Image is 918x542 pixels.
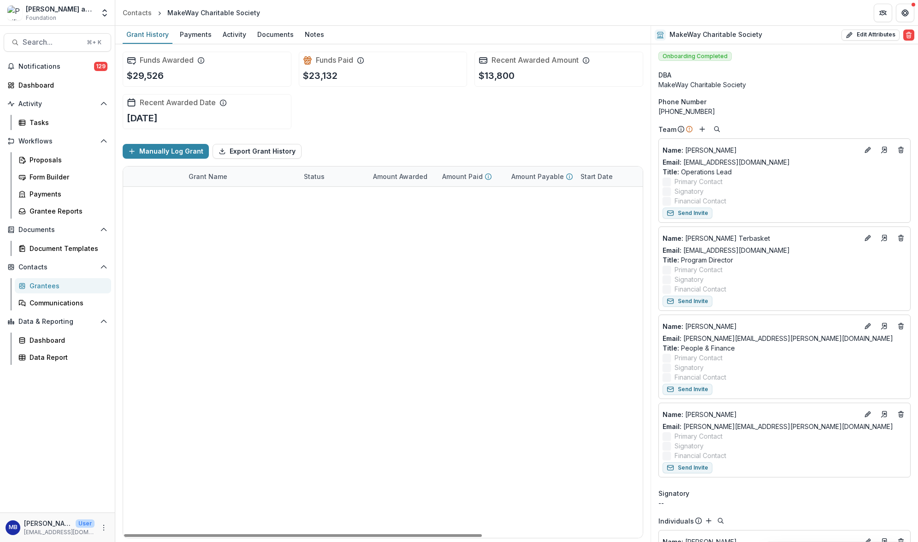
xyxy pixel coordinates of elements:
[663,167,906,177] p: Operations Lead
[367,167,437,186] div: Amount Awarded
[316,56,353,65] h2: Funds Paid
[127,111,158,125] p: [DATE]
[437,167,506,186] div: Amount Paid
[98,4,111,22] button: Open entity switcher
[18,263,96,271] span: Contacts
[254,28,297,41] div: Documents
[30,155,104,165] div: Proposals
[663,158,681,166] span: Email:
[30,298,104,308] div: Communications
[663,322,859,331] a: Name: [PERSON_NAME]
[15,152,111,167] a: Proposals
[176,26,215,44] a: Payments
[658,107,911,116] div: [PHONE_NUMBER]
[298,172,330,181] div: Status
[506,167,575,186] div: Amount Payable
[675,451,726,460] span: Financial Contact
[903,30,914,41] button: Delete
[298,167,367,186] div: Status
[15,295,111,310] a: Communications
[675,274,704,284] span: Signatory
[658,498,911,508] div: --
[4,260,111,274] button: Open Contacts
[663,322,683,330] span: Name :
[658,80,911,89] div: MakeWay Charitable Society
[874,4,892,22] button: Partners
[183,167,298,186] div: Grant Name
[24,518,72,528] p: [PERSON_NAME]
[862,144,873,155] button: Edit
[18,318,96,326] span: Data & Reporting
[877,407,892,422] a: Go to contact
[30,206,104,216] div: Grantee Reports
[877,231,892,245] a: Go to contact
[15,241,111,256] a: Document Templates
[663,344,679,352] span: Title :
[479,69,515,83] p: $13,800
[663,422,893,431] a: Email: [PERSON_NAME][EMAIL_ADDRESS][PERSON_NAME][DOMAIN_NAME]
[663,334,681,342] span: Email:
[895,321,906,332] button: Deletes
[26,4,95,14] div: [PERSON_NAME] and [PERSON_NAME] Foundation
[301,26,328,44] a: Notes
[663,208,712,219] button: Send Invite
[663,234,683,242] span: Name :
[711,124,723,135] button: Search
[123,28,172,41] div: Grant History
[877,319,892,334] a: Go to contact
[663,296,712,307] button: Send Invite
[15,115,111,130] a: Tasks
[18,80,104,90] div: Dashboard
[492,56,579,65] h2: Recent Awarded Amount
[663,343,906,353] p: People & Finance
[663,246,681,254] span: Email:
[15,333,111,348] a: Dashboard
[30,352,104,362] div: Data Report
[4,314,111,329] button: Open Data & Reporting
[4,222,111,237] button: Open Documents
[24,528,95,536] p: [EMAIL_ADDRESS][DOMAIN_NAME]
[675,363,704,372] span: Signatory
[862,321,873,332] button: Edit
[663,462,712,473] button: Send Invite
[697,124,708,135] button: Add
[663,423,681,430] span: Email:
[9,524,18,530] div: Melissa Bemel
[30,172,104,182] div: Form Builder
[4,96,111,111] button: Open Activity
[30,335,104,345] div: Dashboard
[663,146,683,154] span: Name :
[895,409,906,420] button: Deletes
[575,167,644,186] div: Start Date
[4,33,111,52] button: Search...
[303,69,338,83] p: $23,132
[23,38,81,47] span: Search...
[219,28,250,41] div: Activity
[675,196,726,206] span: Financial Contact
[254,26,297,44] a: Documents
[663,256,679,264] span: Title :
[18,100,96,108] span: Activity
[663,410,859,419] p: [PERSON_NAME]
[123,26,172,44] a: Grant History
[663,145,859,155] p: [PERSON_NAME]
[663,255,906,265] p: Program Director
[663,411,683,418] span: Name :
[30,281,104,291] div: Grantees
[7,6,22,20] img: Philip and Muriel Berman Foundation
[119,6,155,19] a: Contacts
[15,169,111,185] a: Form Builder
[663,157,790,167] a: Email: [EMAIL_ADDRESS][DOMAIN_NAME]
[675,441,704,451] span: Signatory
[119,6,264,19] nav: breadcrumb
[4,134,111,149] button: Open Workflows
[167,8,260,18] div: MakeWay Charitable Society
[895,144,906,155] button: Deletes
[663,384,712,395] button: Send Invite
[367,172,433,181] div: Amount Awarded
[663,168,679,176] span: Title :
[30,118,104,127] div: Tasks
